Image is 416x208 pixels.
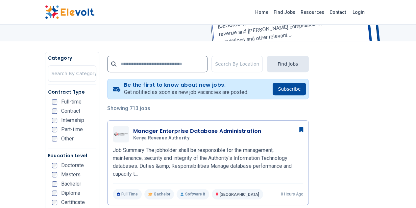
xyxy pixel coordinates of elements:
[48,152,96,159] h5: Education Level
[61,108,80,114] span: Contract
[61,200,85,205] span: Certificate
[61,191,80,196] span: Diploma
[48,55,96,61] h5: Category
[52,108,57,114] input: Contract
[124,88,248,96] p: Get notified as soon as new job vacancies are posted.
[113,189,142,199] p: Full Time
[52,172,57,177] input: Masters
[61,172,81,177] span: Masters
[61,181,81,187] span: Bachelor
[52,200,57,205] input: Certificate
[281,192,303,197] p: 8 hours ago
[61,99,82,104] span: Full-time
[114,133,128,136] img: Kenya Revenue Authority
[52,127,57,132] input: Part-time
[52,163,57,168] input: Doctorate
[61,127,83,132] span: Part-time
[271,7,298,17] a: Find Jobs
[48,89,96,95] h5: Contract Type
[52,99,57,104] input: Full-time
[113,126,303,199] a: Kenya Revenue AuthorityManager Enterprise Database AdministrationKenya Revenue AuthorityJob Summa...
[177,189,209,199] p: Software It
[133,135,189,141] span: Kenya Revenue Authority
[52,191,57,196] input: Diploma
[220,192,259,197] span: [GEOGRAPHIC_DATA]
[45,5,94,19] img: Elevolt
[327,7,349,17] a: Contact
[298,7,327,17] a: Resources
[61,163,84,168] span: Doctorate
[52,118,57,123] input: Internship
[113,146,303,178] p: Job Summary The jobholder shall be responsible for the management, maintenance, security and inte...
[267,56,309,72] button: Find Jobs
[61,136,74,141] span: Other
[253,7,271,17] a: Home
[383,176,416,208] iframe: Chat Widget
[52,181,57,187] input: Bachelor
[273,83,306,95] button: Subscribe
[52,136,57,141] input: Other
[107,104,309,112] p: Showing 713 jobs
[124,82,248,88] h4: Be the first to know about new jobs.
[61,118,84,123] span: Internship
[349,6,369,19] a: Login
[133,127,261,135] h3: Manager Enterprise Database Administration
[154,192,170,197] span: Bachelor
